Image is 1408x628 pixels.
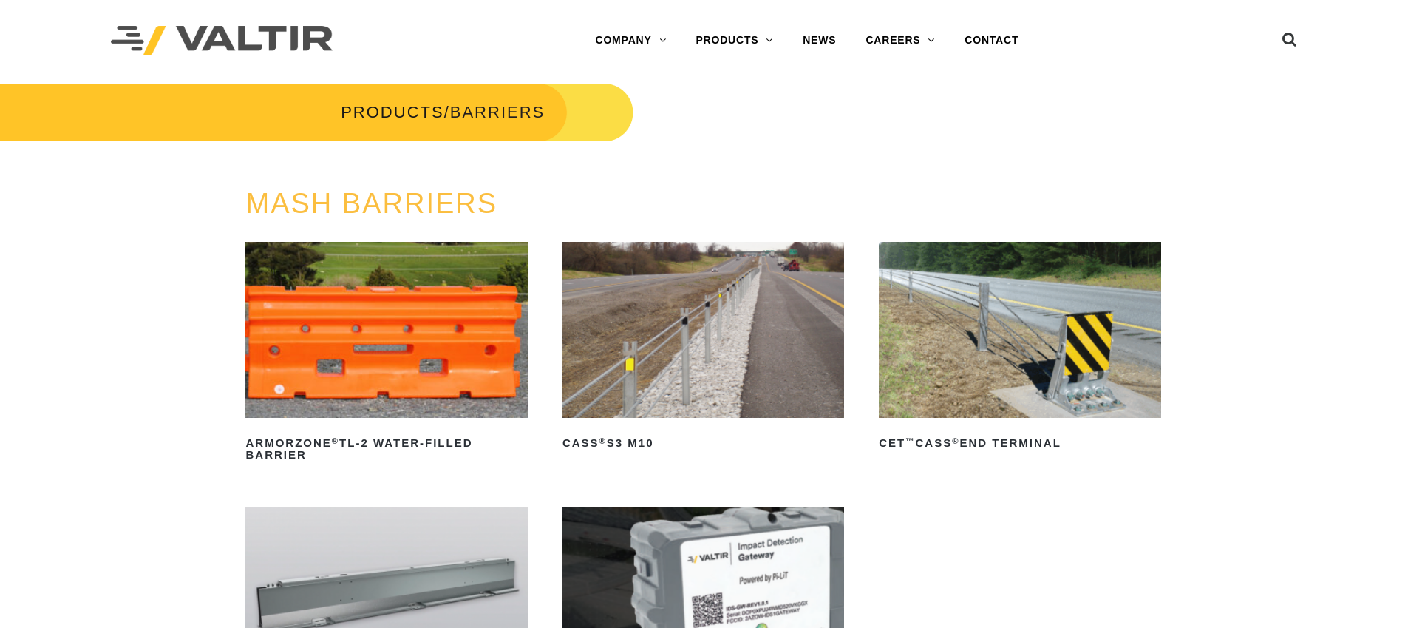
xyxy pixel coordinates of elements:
[952,436,959,445] sup: ®
[879,242,1160,455] a: CET™CASS®End Terminal
[562,242,844,455] a: CASS®S3 M10
[851,26,950,55] a: CAREERS
[562,431,844,455] h2: CASS S3 M10
[599,436,607,445] sup: ®
[788,26,851,55] a: NEWS
[245,242,527,467] a: ArmorZone®TL-2 Water-Filled Barrier
[450,103,545,121] span: BARRIERS
[341,103,443,121] a: PRODUCTS
[950,26,1033,55] a: CONTACT
[905,436,915,445] sup: ™
[681,26,788,55] a: PRODUCTS
[111,26,333,56] img: Valtir
[580,26,681,55] a: COMPANY
[332,436,339,445] sup: ®
[245,188,497,219] a: MASH BARRIERS
[245,431,527,467] h2: ArmorZone TL-2 Water-Filled Barrier
[879,431,1160,455] h2: CET CASS End Terminal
